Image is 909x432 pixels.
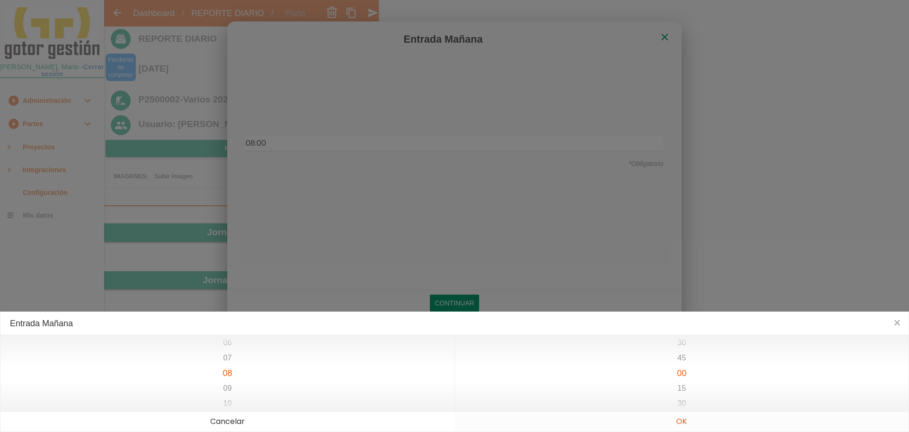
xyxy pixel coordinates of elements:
[0,412,454,432] button: Cancelar
[886,312,909,335] button: Close
[454,412,909,432] button: OK
[0,366,454,381] li: 08
[455,366,909,381] li: 00
[10,319,899,328] h4: Entrada Mañana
